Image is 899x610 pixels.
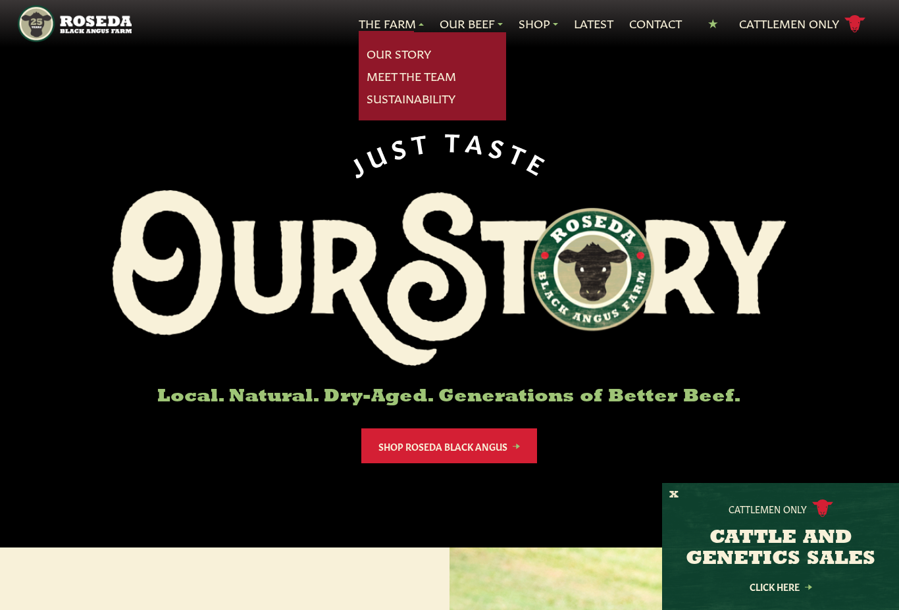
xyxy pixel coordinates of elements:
[343,126,555,180] div: JUST TASTE
[669,488,679,502] button: X
[739,13,865,36] a: Cattlemen Only
[359,15,424,32] a: The Farm
[487,131,513,162] span: S
[574,15,613,32] a: Latest
[444,126,465,153] span: T
[18,5,132,42] img: https://roseda.com/wp-content/uploads/2021/05/roseda-25-header.png
[440,15,503,32] a: Our Beef
[629,15,682,32] a: Contact
[505,138,534,170] span: T
[729,502,807,515] p: Cattlemen Only
[367,68,456,85] a: Meet The Team
[812,499,833,517] img: cattle-icon.svg
[113,387,786,407] h6: Local. Natural. Dry-Aged. Generations of Better Beef.
[113,190,786,367] img: Roseda Black Aangus Farm
[519,15,558,32] a: Shop
[679,528,883,570] h3: CATTLE AND GENETICS SALES
[361,428,537,463] a: Shop Roseda Black Angus
[465,127,491,157] span: A
[362,137,394,170] span: U
[344,148,372,180] span: J
[367,45,431,63] a: Our Story
[367,90,455,107] a: Sustainability
[721,582,840,591] a: Click Here
[409,127,434,156] span: T
[388,131,414,162] span: S
[525,147,555,180] span: E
